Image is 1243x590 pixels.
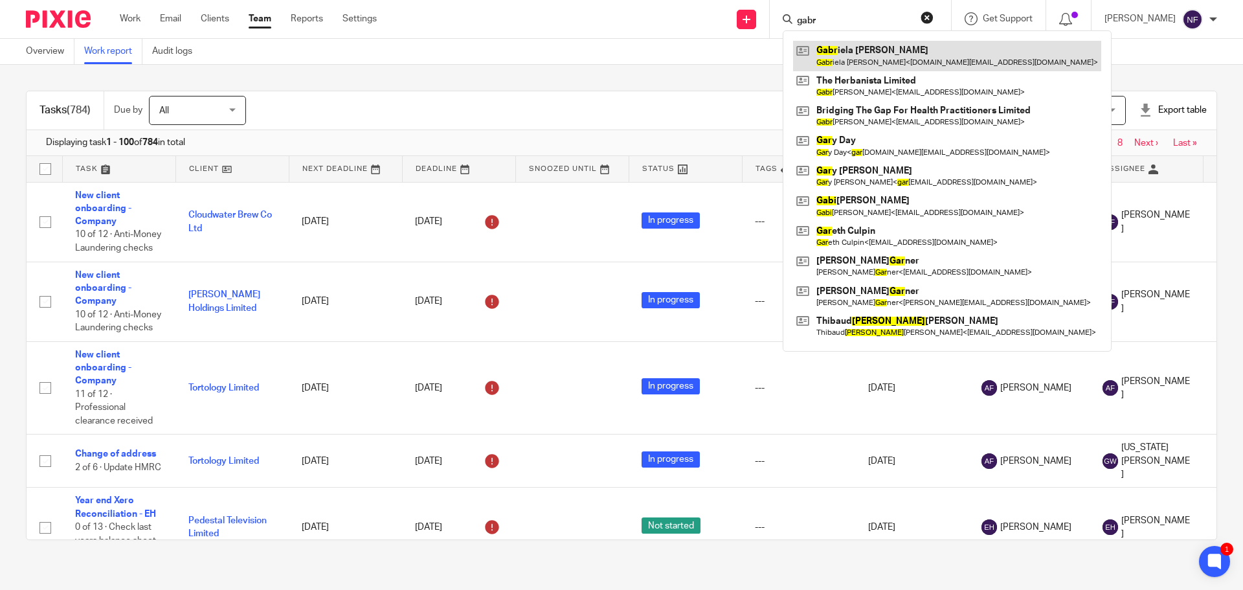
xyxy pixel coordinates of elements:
span: All [159,106,169,115]
td: [DATE] [855,488,969,567]
span: [PERSON_NAME] [1121,288,1190,315]
a: Clients [201,12,229,25]
div: [DATE] [415,517,502,538]
a: Last » [1173,139,1197,148]
img: svg%3E [1103,380,1118,396]
span: [PERSON_NAME] [1121,375,1190,402]
span: [PERSON_NAME] [1000,381,1071,394]
a: New client onboarding - Company [75,191,131,227]
img: svg%3E [981,519,997,535]
span: In progress [642,378,700,394]
span: [PERSON_NAME] [1121,209,1190,235]
span: In progress [642,451,700,468]
div: --- [755,215,842,228]
span: Not started [642,517,700,534]
img: svg%3E [1182,9,1203,30]
b: 1 - 100 [106,138,134,147]
td: [DATE] [289,488,402,567]
a: Year end Xero Reconciliation - EH [75,496,156,518]
span: (784) [67,105,91,115]
a: Change of address [75,449,156,459]
div: [DATE] [415,378,502,398]
a: [PERSON_NAME] Holdings Limited [188,290,260,312]
a: Next › [1134,139,1158,148]
span: 2 of 6 · Update HMRC [75,463,161,472]
td: [DATE] [855,341,969,435]
div: 1 [1220,543,1233,556]
button: Clear [921,11,934,24]
span: [US_STATE][PERSON_NAME] [1121,441,1190,481]
span: 10 of 12 · Anti-Money Laundering checks [75,310,161,333]
span: [PERSON_NAME] [1000,455,1071,468]
img: Pixie [26,10,91,28]
h1: Tasks [39,104,91,117]
div: --- [755,455,842,468]
a: Cloudwater Brew Co Ltd [188,210,272,233]
div: --- [755,521,842,534]
a: Email [160,12,181,25]
a: New client onboarding - Company [75,350,131,386]
div: [DATE] [415,291,502,312]
img: svg%3E [981,380,997,396]
img: svg%3E [981,453,997,469]
p: Due by [114,104,142,117]
div: --- [755,381,842,394]
div: --- [755,295,842,308]
input: Search [796,16,912,27]
td: [DATE] [855,435,969,488]
div: [DATE] [415,212,502,233]
span: Displaying task of in total [46,136,185,149]
span: Tags [756,165,778,172]
a: Reports [291,12,323,25]
a: Tortology Limited [188,457,259,466]
a: Overview [26,39,74,64]
a: Work [120,12,140,25]
span: 11 of 12 · Professional clearance received [75,390,153,425]
td: [DATE] [289,262,402,341]
a: Pedestal Television Limited [188,516,267,538]
td: [DATE] [289,341,402,435]
a: New client onboarding - Company [75,271,131,306]
img: svg%3E [1103,519,1118,535]
a: Settings [342,12,377,25]
b: 784 [142,138,158,147]
a: 8 [1117,139,1123,148]
p: [PERSON_NAME] [1104,12,1176,25]
td: [DATE] [289,435,402,488]
span: In progress [642,212,700,229]
span: Get Support [983,14,1033,23]
span: 10 of 12 · Anti-Money Laundering checks [75,231,161,253]
td: [DATE] [289,182,402,262]
div: [DATE] [415,451,502,471]
img: svg%3E [1103,453,1118,469]
span: In progress [642,292,700,308]
a: Work report [84,39,142,64]
span: [PERSON_NAME] [1121,514,1190,541]
span: 0 of 13 · Check last years balance sheet agrees to xero [75,523,156,558]
div: Export table [1139,104,1207,117]
a: Team [249,12,271,25]
a: Audit logs [152,39,202,64]
span: [PERSON_NAME] [1000,521,1071,534]
a: Tortology Limited [188,383,259,392]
